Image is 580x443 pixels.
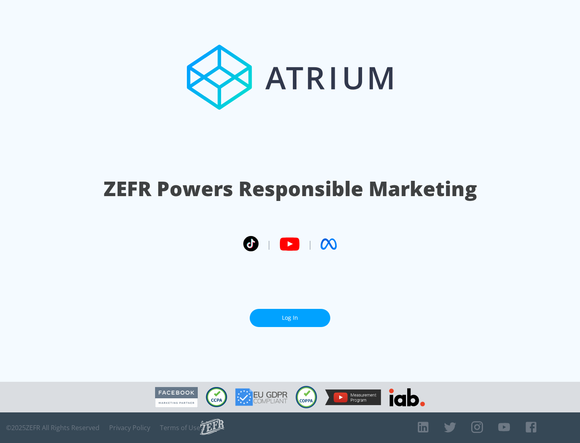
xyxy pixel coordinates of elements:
a: Log In [250,309,330,327]
a: Privacy Policy [109,424,150,432]
span: | [267,238,271,250]
span: © 2025 ZEFR All Rights Reserved [6,424,99,432]
h1: ZEFR Powers Responsible Marketing [104,175,477,203]
a: Terms of Use [160,424,200,432]
img: IAB [389,388,425,406]
span: | [308,238,313,250]
img: COPPA Compliant [296,386,317,408]
img: YouTube Measurement Program [325,389,381,405]
img: Facebook Marketing Partner [155,387,198,408]
img: GDPR Compliant [235,388,288,406]
img: CCPA Compliant [206,387,227,407]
